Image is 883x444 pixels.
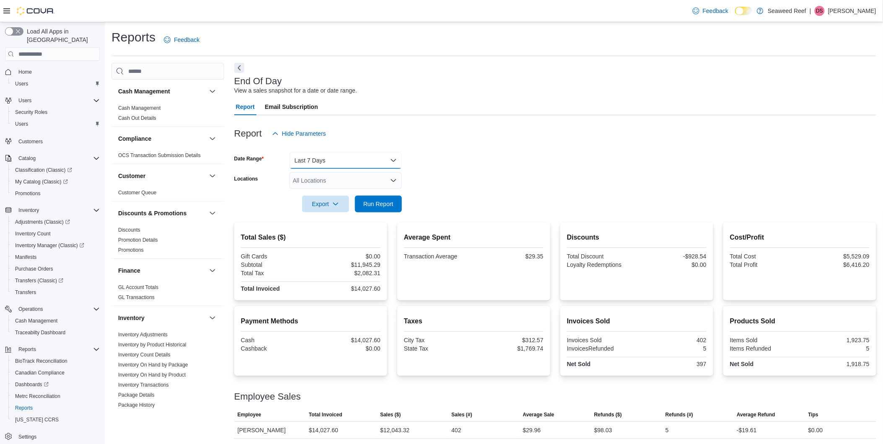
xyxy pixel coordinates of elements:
span: Classification (Classic) [15,167,72,173]
button: Security Roles [8,106,103,118]
button: Run Report [355,196,402,212]
a: Inventory On Hand by Product [118,372,186,378]
button: Customer [118,172,206,180]
span: My Catalog (Classic) [15,178,68,185]
span: Operations [15,304,100,314]
a: Product Expirations [118,412,162,418]
div: Loyalty Redemptions [567,261,635,268]
a: [US_STATE] CCRS [12,415,62,425]
span: Users [12,79,100,89]
a: Transfers [12,287,39,297]
div: $14,027.60 [312,285,381,292]
span: Inventory [15,205,100,215]
a: Classification (Classic) [8,164,103,176]
button: Compliance [207,134,218,144]
span: Canadian Compliance [15,369,65,376]
div: 5 [801,345,870,352]
h2: Invoices Sold [567,316,707,326]
span: Metrc Reconciliation [12,391,100,401]
div: Items Refunded [730,345,798,352]
button: Users [8,118,103,130]
div: Gift Cards [241,253,309,260]
a: Package History [118,402,155,408]
span: Employee [238,411,262,418]
h2: Payment Methods [241,316,381,326]
div: City Tax [404,337,472,343]
h3: Customer [118,172,145,180]
h1: Reports [111,29,155,46]
span: Cash Management [118,105,161,111]
span: GL Account Totals [118,284,158,291]
span: Report [236,98,255,115]
span: Inventory Manager (Classic) [15,242,84,249]
span: Reports [12,403,100,413]
span: DS [816,6,823,16]
button: Cash Management [8,315,103,327]
a: Metrc Reconciliation [12,391,64,401]
a: Users [12,79,31,89]
button: Settings [2,431,103,443]
a: GL Transactions [118,294,155,300]
div: Compliance [111,150,224,164]
span: Transfers (Classic) [12,276,100,286]
button: Export [302,196,349,212]
h3: Finance [118,266,140,275]
span: Users [12,119,100,129]
div: Customer [111,188,224,201]
span: Discounts [118,227,140,233]
div: $14,027.60 [312,337,381,343]
button: Inventory [207,313,218,323]
a: Traceabilty Dashboard [12,328,69,338]
button: Operations [2,303,103,315]
a: Feedback [689,3,732,19]
a: Customers [15,137,46,147]
h2: Total Sales ($) [241,232,381,243]
button: Compliance [118,134,206,143]
span: Cash Management [12,316,100,326]
span: Metrc Reconciliation [15,393,60,400]
div: $14,027.60 [309,425,338,435]
span: Adjustments (Classic) [15,219,70,225]
button: Discounts & Promotions [207,208,218,218]
span: Inventory Transactions [118,382,169,388]
a: Inventory On Hand by Package [118,362,188,368]
div: Subtotal [241,261,309,268]
div: $6,416.20 [801,261,870,268]
div: 1,918.75 [801,361,870,367]
div: Discounts & Promotions [111,225,224,258]
div: $2,082.31 [312,270,381,276]
div: 402 [451,425,461,435]
p: Seaweed Reef [768,6,806,16]
button: Open list of options [390,177,397,184]
button: Reports [15,344,39,354]
button: Finance [207,266,218,276]
div: [PERSON_NAME] [234,422,306,439]
a: Feedback [161,31,203,48]
button: Home [2,66,103,78]
button: Catalog [2,152,103,164]
span: Customers [18,138,43,145]
a: Reports [12,403,36,413]
button: Hide Parameters [269,125,329,142]
a: Classification (Classic) [12,165,75,175]
div: $0.00 [638,261,707,268]
a: Customer Queue [118,190,156,196]
div: $0.00 [312,345,381,352]
p: [PERSON_NAME] [828,6,876,16]
span: [US_STATE] CCRS [15,416,59,423]
div: 5 [665,425,669,435]
h2: Taxes [404,316,544,326]
span: Users [18,97,31,104]
h3: Compliance [118,134,151,143]
div: 5 [638,345,707,352]
span: Classification (Classic) [12,165,100,175]
a: Promotions [118,247,144,253]
strong: Net Sold [567,361,591,367]
h3: Cash Management [118,87,170,96]
a: Promotions [12,188,44,199]
button: Traceabilty Dashboard [8,327,103,338]
button: Canadian Compliance [8,367,103,379]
